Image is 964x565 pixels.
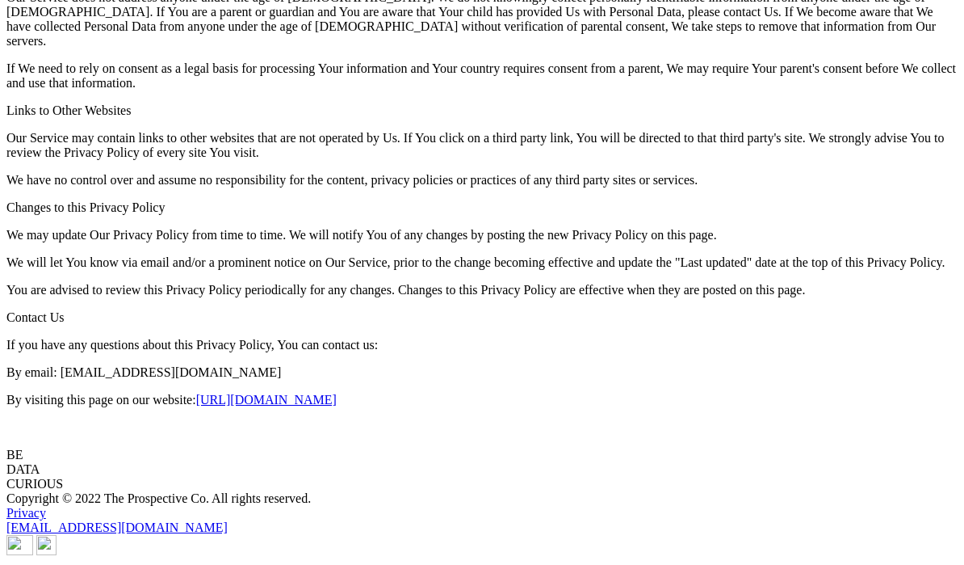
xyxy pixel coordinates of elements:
p: We may update Our Privacy Policy from time to time. We will notify You of any changes by posting ... [6,228,958,242]
span: CURIOUS [6,477,63,491]
span: DATA [6,462,40,476]
p: Contact Us [6,310,958,325]
p: By visiting this page on our website: [6,393,958,407]
a: [URL][DOMAIN_NAME] [196,393,337,407]
a: Privacy [6,506,46,520]
p: If We need to rely on consent as a legal basis for processing Your information and Your country r... [6,61,958,91]
p: We will let You know via email and/or a prominent notice on Our Service, prior to the change beco... [6,255,958,270]
p: If you have any questions about this Privacy Policy, You can contact us: [6,338,958,352]
p: ‍ [6,420,958,435]
span: BE [6,448,23,462]
p: Changes to this Privacy Policy [6,200,958,215]
p: We have no control over and assume no responsibility for the content, privacy policies or practic... [6,173,958,188]
a: [EMAIL_ADDRESS][DOMAIN_NAME] [6,521,228,534]
div: Copyright © 2022 The Prospective Co. All rights reserved. [6,491,958,506]
p: By email: [EMAIL_ADDRESS][DOMAIN_NAME] [6,365,958,380]
p: Links to Other Websites [6,103,958,118]
p: You are advised to review this Privacy Policy periodically for any changes. Changes to this Priva... [6,283,958,297]
p: Our Service may contain links to other websites that are not operated by Us. If You click on a th... [6,131,958,160]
